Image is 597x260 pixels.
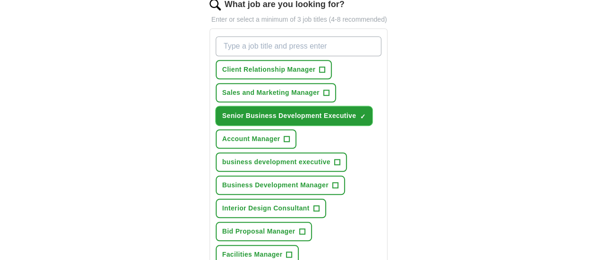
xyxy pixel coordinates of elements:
[222,157,330,167] span: business development executive
[210,15,388,25] p: Enter or select a minimum of 3 job titles (4-8 recommended)
[216,199,326,218] button: Interior Design Consultant
[360,113,365,120] span: ✓
[222,134,280,144] span: Account Manager
[222,111,356,121] span: Senior Business Development Executive
[216,176,345,195] button: Business Development Manager
[222,250,283,260] span: Facilities Manager
[222,203,310,213] span: Interior Design Consultant
[222,65,316,75] span: Client Relationship Manager
[216,129,297,149] button: Account Manager
[222,88,320,98] span: Sales and Marketing Manager
[216,152,347,172] button: business development executive
[216,36,382,56] input: Type a job title and press enter
[216,222,312,241] button: Bid Proposal Manager
[222,180,328,190] span: Business Development Manager
[216,106,373,126] button: Senior Business Development Executive✓
[216,60,332,79] button: Client Relationship Manager
[222,226,295,236] span: Bid Proposal Manager
[216,83,336,102] button: Sales and Marketing Manager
